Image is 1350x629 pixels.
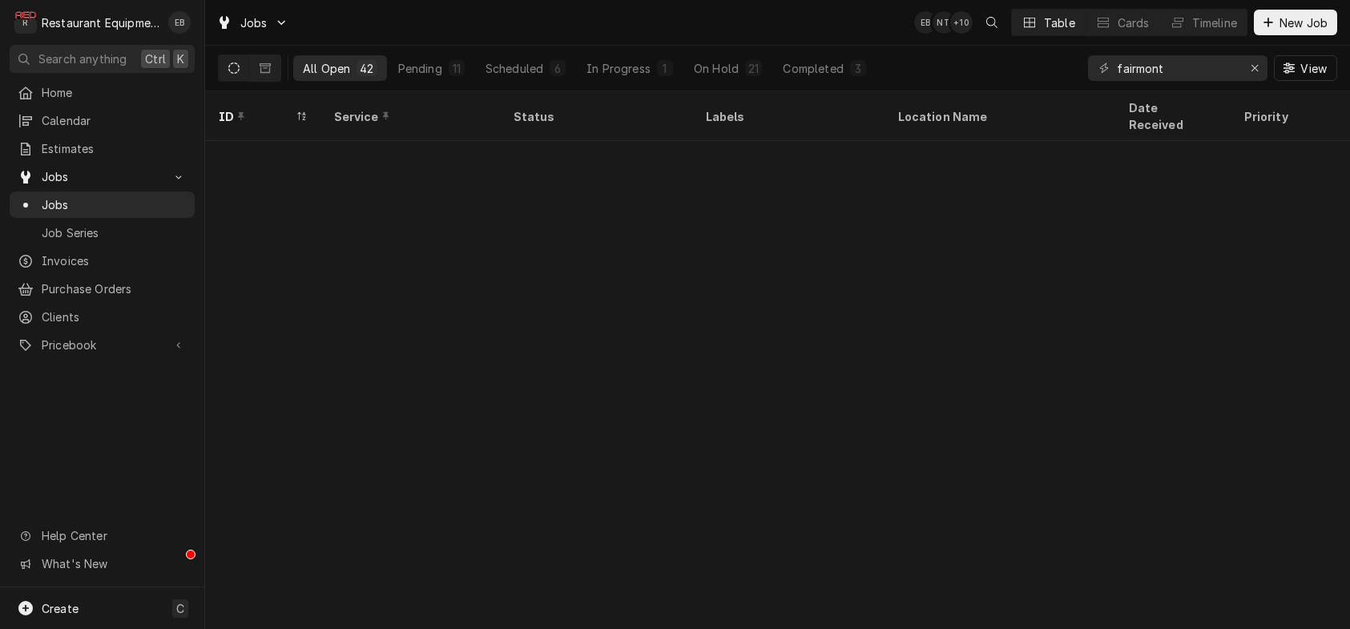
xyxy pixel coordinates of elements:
a: Invoices [10,248,195,274]
div: Cards [1118,14,1150,31]
div: 6 [553,60,562,77]
div: Restaurant Equipment Diagnostics's Avatar [14,11,37,34]
span: Pricebook [42,337,163,353]
div: All Open [303,60,350,77]
span: Calendar [42,112,187,129]
div: Date Received [1128,99,1215,133]
div: Emily Bird's Avatar [914,11,937,34]
span: New Job [1276,14,1331,31]
div: Pending [398,60,442,77]
div: EB [914,11,937,34]
div: 21 [748,60,759,77]
div: Scheduled [486,60,543,77]
div: Restaurant Equipment Diagnostics [42,14,159,31]
div: R [14,11,37,34]
div: Location Name [897,108,1099,125]
a: Go to Pricebook [10,332,195,358]
span: C [176,600,184,617]
span: Help Center [42,527,185,544]
div: Service [333,108,484,125]
div: + 10 [950,11,973,34]
div: Priority [1243,108,1330,125]
a: Job Series [10,220,195,246]
span: Clients [42,308,187,325]
div: 11 [452,60,461,77]
a: Go to What's New [10,550,195,577]
div: Labels [705,108,872,125]
span: Jobs [42,196,187,213]
span: Estimates [42,140,187,157]
a: Go to Help Center [10,522,195,549]
span: What's New [42,555,185,572]
a: Home [10,79,195,106]
span: Create [42,602,79,615]
div: Table [1044,14,1075,31]
div: On Hold [694,60,739,77]
span: Ctrl [145,50,166,67]
a: Estimates [10,135,195,162]
a: Purchase Orders [10,276,195,302]
div: 1 [660,60,670,77]
span: K [177,50,184,67]
span: Purchase Orders [42,280,187,297]
button: New Job [1254,10,1337,35]
div: Emily Bird's Avatar [168,11,191,34]
span: Invoices [42,252,187,269]
button: View [1274,55,1337,81]
a: Calendar [10,107,195,134]
a: Clients [10,304,195,330]
div: Completed [783,60,843,77]
div: 3 [853,60,863,77]
div: EB [168,11,191,34]
a: Go to Jobs [10,163,195,190]
a: Go to Jobs [210,10,295,36]
span: Job Series [42,224,187,241]
div: Status [513,108,676,125]
a: Jobs [10,192,195,218]
div: 42 [360,60,373,77]
div: NT [933,11,955,34]
button: Open search [979,10,1005,35]
button: Erase input [1242,55,1267,81]
span: Search anything [38,50,127,67]
div: ID [218,108,292,125]
div: In Progress [586,60,651,77]
div: Nick Tussey's Avatar [933,11,955,34]
button: Search anythingCtrlK [10,45,195,73]
span: Home [42,84,187,101]
span: View [1297,60,1330,77]
div: Timeline [1192,14,1237,31]
input: Keyword search [1117,55,1237,81]
span: Jobs [42,168,163,185]
span: Jobs [240,14,268,31]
